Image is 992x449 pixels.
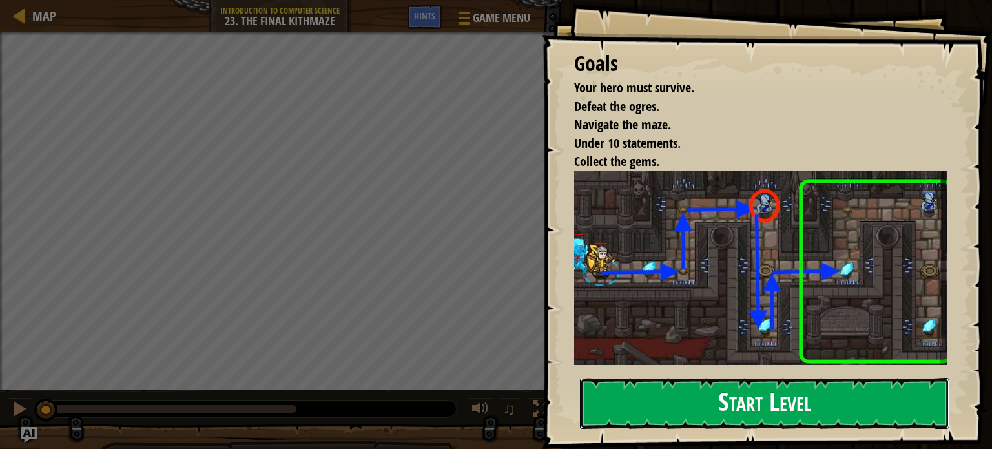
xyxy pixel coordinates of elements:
button: Game Menu [448,5,538,36]
button: Ask AI [21,427,37,443]
li: Under 10 statements. [558,134,944,153]
span: Map [32,7,56,25]
span: ♫ [502,399,515,419]
li: Collect the gems. [558,152,944,171]
button: Adjust volume [468,397,493,424]
a: Map [26,7,56,25]
li: Defeat the ogres. [558,98,944,116]
span: Under 10 statements. [574,134,681,152]
span: Your hero must survive. [574,79,694,96]
span: Defeat the ogres. [574,98,659,115]
button: ♫ [500,397,522,424]
span: Game Menu [473,10,530,26]
span: Navigate the maze. [574,116,671,133]
li: Your hero must survive. [558,79,944,98]
button: Ctrl + P: Pause [6,397,32,424]
li: Navigate the maze. [558,116,944,134]
span: Hints [414,10,435,22]
div: Goals [574,49,947,79]
button: Toggle fullscreen [528,397,554,424]
img: The final kithmaze [574,171,956,366]
span: Collect the gems. [574,152,659,170]
button: Start Level [580,378,949,429]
